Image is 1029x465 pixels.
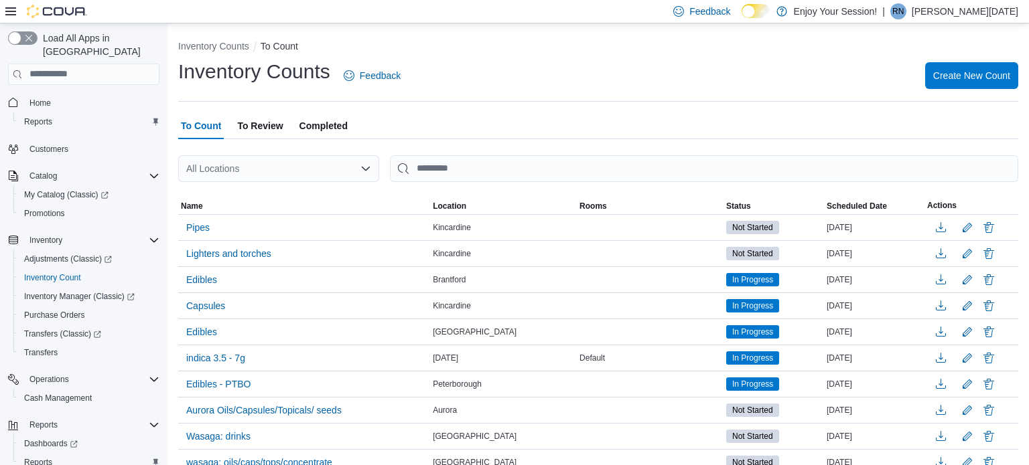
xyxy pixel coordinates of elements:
[186,221,210,234] span: Pipes
[360,69,401,82] span: Feedback
[178,39,1018,56] nav: An example of EuiBreadcrumbs
[689,5,730,18] span: Feedback
[181,112,221,139] span: To Count
[732,248,773,260] span: Not Started
[13,112,165,131] button: Reports
[24,438,78,449] span: Dashboards
[959,270,975,290] button: Edit count details
[732,221,773,234] span: Not Started
[24,254,112,264] span: Adjustments (Classic)
[959,244,975,264] button: Edit count details
[13,185,165,204] a: My Catalog (Classic)
[338,62,406,89] a: Feedback
[24,310,85,320] span: Purchase Orders
[186,325,217,339] span: Edibles
[824,376,924,392] div: [DATE]
[186,351,245,365] span: indica 3.5 - 7g
[186,403,342,417] span: Aurora Oils/Capsules/Topicals/ seeds
[794,3,878,19] p: Enjoy Your Session!
[19,307,90,323] a: Purchase Orders
[579,201,607,211] span: Rooms
[933,69,1010,82] span: Create New Count
[19,114,159,130] span: Reports
[433,248,471,259] span: Kincardine
[433,327,517,337] span: [GEOGRAPHIC_DATA]
[186,430,251,443] span: Wasaga: drinks
[24,371,74,387] button: Operations
[181,322,222,342] button: Edibles
[181,374,256,394] button: Edibles - PTBO
[3,231,165,250] button: Inventory
[959,296,975,316] button: Edit count details
[726,325,779,339] span: In Progress
[981,350,997,366] button: Delete
[178,41,249,52] button: Inventory Counts
[890,3,906,19] div: Renee Noel
[186,273,217,286] span: Edibles
[19,270,159,286] span: Inventory Count
[29,98,51,108] span: Home
[261,41,298,52] button: To Count
[726,247,779,260] span: Not Started
[181,400,347,420] button: Aurora Oils/Capsules/Topicals/ seeds
[981,402,997,418] button: Delete
[24,141,159,157] span: Customers
[19,326,107,342] a: Transfers (Classic)
[181,201,203,211] span: Name
[237,112,283,139] span: To Review
[29,144,68,155] span: Customers
[19,436,159,452] span: Dashboards
[3,93,165,112] button: Home
[433,431,517,442] span: [GEOGRAPHIC_DATA]
[38,31,159,58] span: Load All Apps in [GEOGRAPHIC_DATA]
[181,296,230,316] button: Capsules
[24,95,56,111] a: Home
[24,94,159,111] span: Home
[3,167,165,185] button: Catalog
[732,274,773,286] span: In Progress
[726,201,751,211] span: Status
[981,219,997,236] button: Delete
[181,270,222,290] button: Edibles
[24,272,81,283] span: Inventory Count
[24,329,101,339] span: Transfers (Classic)
[24,168,159,184] span: Catalog
[181,244,277,264] button: Lighters and torches
[927,200,957,211] span: Actions
[24,393,92,403] span: Cash Management
[430,198,577,214] button: Location
[186,377,251,391] span: Edibles - PTBO
[726,221,779,234] span: Not Started
[19,205,70,221] a: Promotions
[959,322,975,342] button: Edit count details
[981,376,997,392] button: Delete
[824,272,924,288] div: [DATE]
[178,58,330,85] h1: Inventory Counts
[29,420,58,430] span: Reports
[19,251,159,267] span: Adjustments (Classic)
[299,112,348,139] span: Completed
[19,187,114,203] a: My Catalog (Classic)
[824,350,924,366] div: [DATE]
[433,201,466,211] span: Location
[827,201,887,211] span: Scheduled Date
[186,299,225,312] span: Capsules
[24,168,62,184] button: Catalog
[981,324,997,340] button: Delete
[3,370,165,389] button: Operations
[13,434,165,453] a: Dashboards
[360,163,371,174] button: Open list of options
[24,417,63,433] button: Reports
[19,390,159,406] span: Cash Management
[24,116,52,127] span: Reports
[981,246,997,262] button: Delete
[13,268,165,287] button: Inventory Count
[181,217,215,238] button: Pipes
[959,348,975,368] button: Edit count details
[824,298,924,314] div: [DATE]
[24,189,109,200] span: My Catalog (Classic)
[732,378,773,390] span: In Progress
[433,353,458,363] span: [DATE]
[24,347,58,358] span: Transfers
[824,402,924,418] div: [DATE]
